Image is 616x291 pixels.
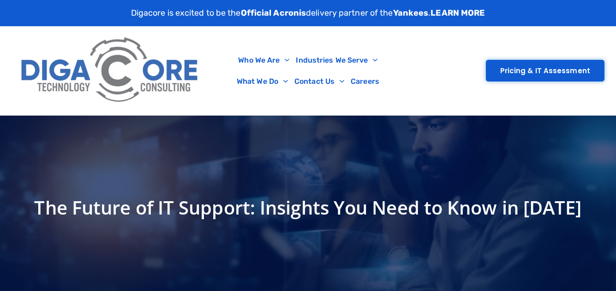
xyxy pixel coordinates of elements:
[16,31,204,111] img: Digacore Logo
[235,50,293,71] a: Who We Are
[347,71,383,92] a: Careers
[291,71,347,92] a: Contact Us
[486,60,604,81] a: Pricing & IT Assessment
[233,71,291,92] a: What We Do
[209,50,407,92] nav: Menu
[241,8,306,18] strong: Official Acronis
[500,67,590,74] span: Pricing & IT Assessment
[431,8,485,18] a: LEARN MORE
[393,8,429,18] strong: Yankees
[13,194,604,221] h1: The Future of IT Support: Insights You Need to Know in [DATE]
[293,50,381,71] a: Industries We Serve
[131,7,485,19] p: Digacore is excited to be the delivery partner of the .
